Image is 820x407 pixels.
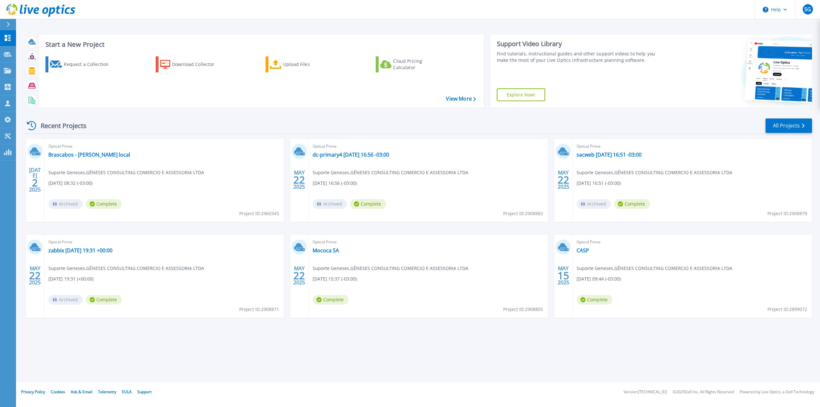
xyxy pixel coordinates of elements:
[804,7,811,12] span: SG
[156,56,227,72] a: Download Collector
[503,210,543,217] span: Project ID: 2908883
[45,41,476,48] h3: Start a New Project
[29,264,41,287] div: MAY 2025
[614,199,650,209] span: Complete
[497,40,663,48] div: Support Video Library
[48,143,280,150] span: Optical Prime
[558,273,569,278] span: 15
[313,275,357,282] span: [DATE] 15:37 (-03:00)
[497,51,663,63] div: Find tutorials, instructional guides and other support videos to help you make the most of your L...
[122,389,132,395] a: EULA
[64,58,115,71] div: Request a Collection
[293,177,305,183] span: 22
[350,199,386,209] span: Complete
[766,118,812,133] a: All Projects
[446,96,476,102] a: View More
[48,239,280,246] span: Optical Prime
[48,275,94,282] span: [DATE] 19:31 (+00:00)
[577,239,808,246] span: Optical Prime
[313,143,544,150] span: Optical Prime
[577,199,611,209] span: Archived
[48,265,204,272] span: Suporte Geneses , GÊNESES CONSULTING COMERCIO E ASSESSORIA LTDA
[313,239,544,246] span: Optical Prime
[32,180,38,185] span: 2
[29,168,41,191] div: [DATE] 2025
[624,390,667,394] li: Version: [TECHNICAL_ID]
[313,180,357,187] span: [DATE] 16:56 (-03:00)
[239,210,279,217] span: Project ID: 2960343
[283,58,334,71] div: Upload Files
[557,168,570,191] div: MAY 2025
[740,390,814,394] li: Powered by Live Optics, a Dell Technology
[29,273,41,278] span: 22
[313,247,339,254] a: Mococa SA
[51,389,65,395] a: Cookies
[577,275,621,282] span: [DATE] 09:44 (-03:00)
[313,265,468,272] span: Suporte Geneses , GÊNESES CONSULTING COMERCIO E ASSESSORIA LTDA
[557,264,570,287] div: MAY 2025
[86,199,122,209] span: Complete
[577,295,612,305] span: Complete
[293,264,305,287] div: MAY 2025
[48,295,83,305] span: Archived
[313,169,468,176] span: Suporte Geneses , GÊNESES CONSULTING COMERCIO E ASSESSORIA LTDA
[577,180,621,187] span: [DATE] 16:51 (-03:00)
[48,151,130,158] a: Brascabos - [PERSON_NAME] local
[503,306,543,313] span: Project ID: 2908805
[767,210,807,217] span: Project ID: 2908879
[313,199,347,209] span: Archived
[45,56,117,72] a: Request a Collection
[313,295,348,305] span: Complete
[767,306,807,313] span: Project ID: 2899072
[558,177,569,183] span: 22
[239,306,279,313] span: Project ID: 2908871
[393,58,444,71] div: Cloud Pricing Calculator
[98,389,116,395] a: Telemetry
[577,265,732,272] span: Suporte Geneses , GÊNESES CONSULTING COMERCIO E ASSESSORIA LTDA
[48,199,83,209] span: Archived
[577,151,642,158] a: sacweb [DATE] 16:51 -03:00
[577,169,732,176] span: Suporte Geneses , GÊNESES CONSULTING COMERCIO E ASSESSORIA LTDA
[673,390,734,394] li: © 2025 Dell Inc. All Rights Reserved
[48,169,204,176] span: Suporte Geneses , GÊNESES CONSULTING COMERCIO E ASSESSORIA LTDA
[577,143,808,150] span: Optical Prime
[376,56,447,72] a: Cloud Pricing Calculator
[25,118,95,134] div: Recent Projects
[48,247,112,254] a: zabbix [DATE] 19:31 +00:00
[172,58,223,71] div: Download Collector
[497,88,545,101] a: Explore Now!
[313,151,389,158] a: dc-primary4 [DATE] 16:56 -03:00
[71,389,92,395] a: Ads & Email
[86,295,122,305] span: Complete
[137,389,152,395] a: Support
[577,247,589,254] a: CASP
[293,168,305,191] div: MAY 2025
[293,273,305,278] span: 22
[266,56,337,72] a: Upload Files
[48,180,93,187] span: [DATE] 08:32 (-03:00)
[21,389,45,395] a: Privacy Policy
